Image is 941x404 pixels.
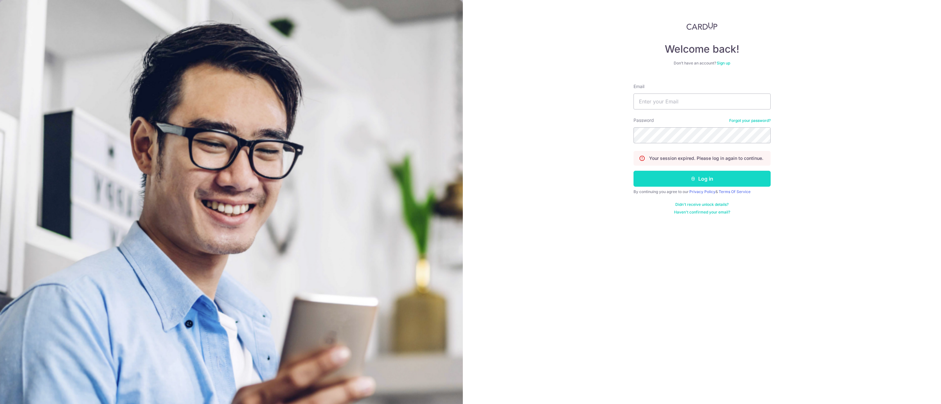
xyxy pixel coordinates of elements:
[674,210,730,215] a: Haven't confirmed your email?
[689,189,715,194] a: Privacy Policy
[634,189,771,194] div: By continuing you agree to our &
[634,94,771,109] input: Enter your Email
[717,61,730,65] a: Sign up
[634,117,654,123] label: Password
[649,155,763,161] p: Your session expired. Please log in again to continue.
[686,22,718,30] img: CardUp Logo
[675,202,729,207] a: Didn't receive unlock details?
[634,43,771,56] h4: Welcome back!
[634,61,771,66] div: Don’t have an account?
[634,171,771,187] button: Log in
[719,189,751,194] a: Terms Of Service
[634,83,644,90] label: Email
[729,118,771,123] a: Forgot your password?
